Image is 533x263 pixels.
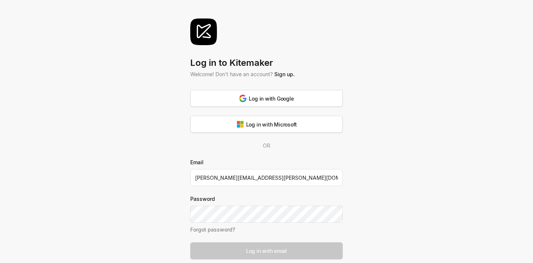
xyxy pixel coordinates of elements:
[190,90,343,107] button: Log in with Google
[190,195,343,203] label: Password
[190,18,217,45] img: svg%3e
[190,158,343,166] label: Email
[190,242,343,259] button: Log in with email
[239,95,294,102] div: Log in with Google
[190,116,343,133] button: Log in with Microsoft
[246,247,287,255] div: Log in with email
[190,142,343,149] div: OR
[190,226,235,233] a: Forgot password?
[239,95,247,102] img: svg%3e
[190,70,343,78] div: Welcome! Don't have an account?
[274,71,295,77] a: Sign up.
[237,121,244,128] img: svg%3e
[190,169,343,186] input: yourname@company.com
[237,121,297,128] div: Log in with Microsoft
[190,57,343,69] div: Log in to Kitemaker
